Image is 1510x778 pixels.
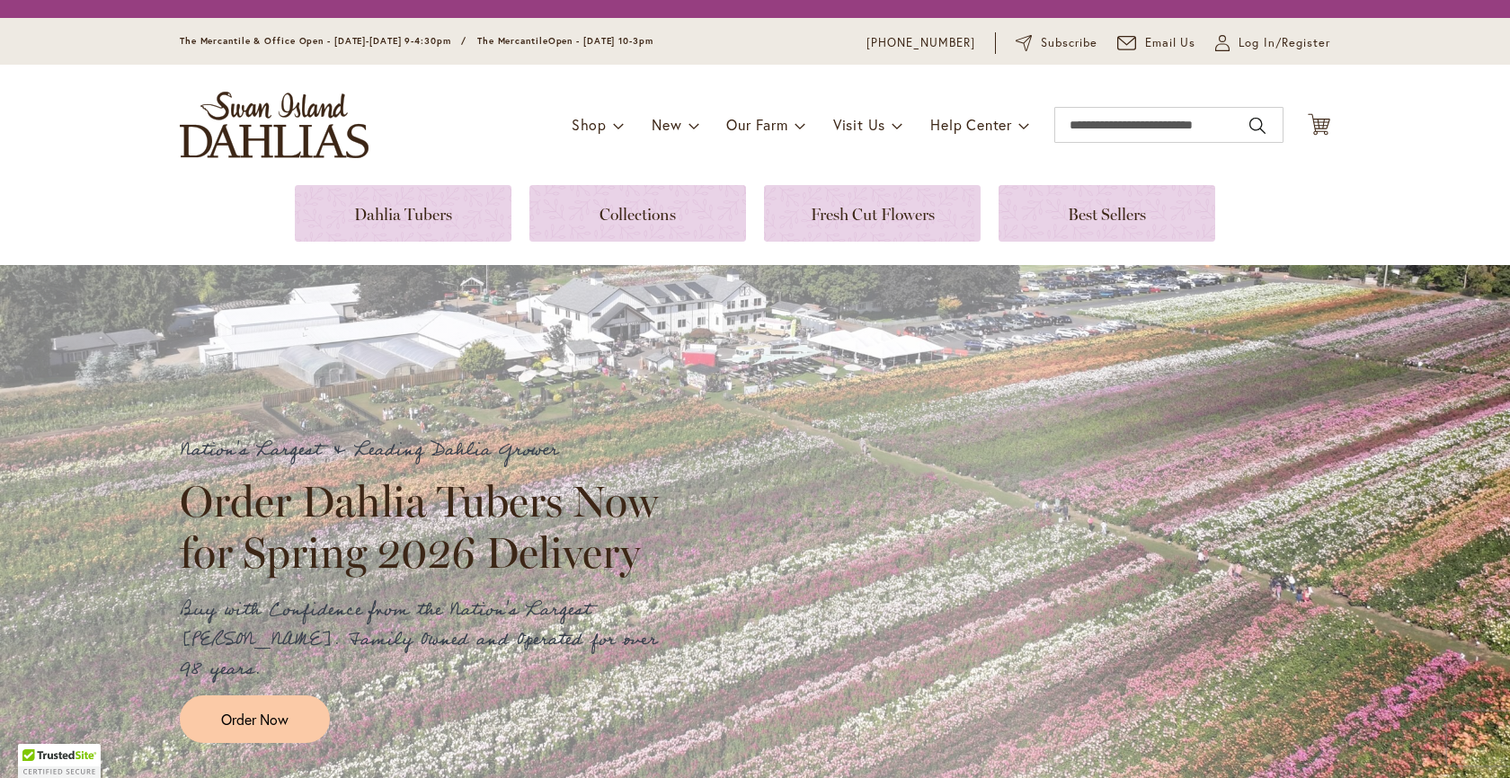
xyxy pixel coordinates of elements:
a: store logo [180,92,369,158]
span: New [652,115,681,134]
h2: Order Dahlia Tubers Now for Spring 2026 Delivery [180,476,674,577]
span: Log In/Register [1239,34,1330,52]
a: [PHONE_NUMBER] [866,34,975,52]
span: The Mercantile & Office Open - [DATE]-[DATE] 9-4:30pm / The Mercantile [180,35,548,47]
a: Log In/Register [1215,34,1330,52]
span: Open - [DATE] 10-3pm [548,35,653,47]
span: Email Us [1145,34,1196,52]
a: Order Now [180,695,330,743]
p: Nation's Largest & Leading Dahlia Grower [180,436,674,465]
button: Search [1249,111,1266,140]
span: Shop [572,115,607,134]
span: Subscribe [1041,34,1097,52]
p: Buy with Confidence from the Nation's Largest [PERSON_NAME]. Family Owned and Operated for over 9... [180,596,674,685]
span: Our Farm [726,115,787,134]
span: Visit Us [833,115,885,134]
span: Help Center [930,115,1012,134]
a: Subscribe [1016,34,1097,52]
span: Order Now [221,709,289,729]
a: Email Us [1117,34,1196,52]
